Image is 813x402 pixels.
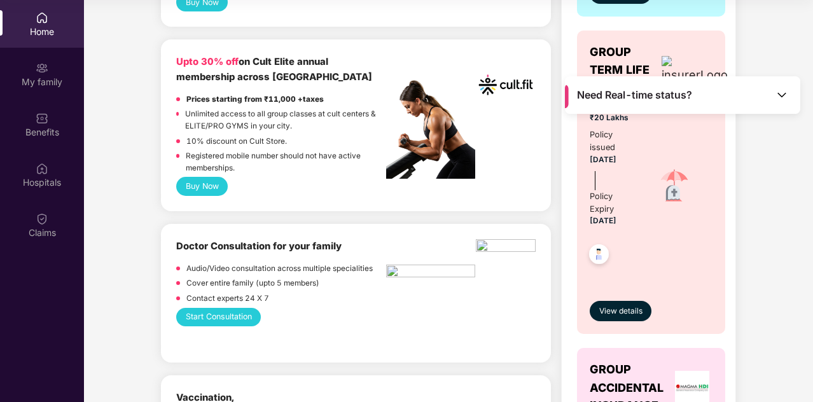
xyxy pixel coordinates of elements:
[36,162,48,175] img: svg+xml;base64,PHN2ZyBpZD0iSG9zcGl0YWxzIiB4bWxucz0iaHR0cDovL3d3dy53My5vcmcvMjAwMC9zdmciIHdpZHRoPS...
[590,301,651,321] button: View details
[590,155,616,164] span: [DATE]
[386,80,475,179] img: pc2.png
[176,56,239,67] b: Upto 30% off
[176,56,372,82] b: on Cult Elite annual membership across [GEOGRAPHIC_DATA]
[36,112,48,125] img: svg+xml;base64,PHN2ZyBpZD0iQmVuZWZpdHMiIHhtbG5zPSJodHRwOi8vd3d3LnczLm9yZy8yMDAwL3N2ZyIgd2lkdGg9Ij...
[36,11,48,24] img: svg+xml;base64,PHN2ZyBpZD0iSG9tZSIgeG1sbnM9Imh0dHA6Ly93d3cudzMub3JnLzIwMDAvc3ZnIiB3aWR0aD0iMjAiIG...
[590,216,616,225] span: [DATE]
[176,240,342,252] b: Doctor Consultation for your family
[186,135,287,148] p: 10% discount on Cult Store.
[590,128,636,154] div: Policy issued
[36,212,48,225] img: svg+xml;base64,PHN2ZyBpZD0iQ2xhaW0iIHhtbG5zPSJodHRwOi8vd3d3LnczLm9yZy8yMDAwL3N2ZyIgd2lkdGg9IjIwIi...
[36,62,48,74] img: svg+xml;base64,PHN2ZyB3aWR0aD0iMjAiIGhlaWdodD0iMjAiIHZpZXdCb3g9IjAgMCAyMCAyMCIgZmlsbD0ibm9uZSIgeG...
[176,177,228,195] button: Buy Now
[599,305,643,317] span: View details
[577,88,692,102] span: Need Real-time status?
[662,56,728,84] img: insurerLogo
[186,277,319,289] p: Cover entire family (upto 5 members)
[476,239,536,256] img: physica%20-%20Edited.png
[185,108,386,132] p: Unlimited access to all group classes at cult centers & ELITE/PRO GYMS in your city.
[186,95,324,104] strong: Prices starting from ₹11,000 +taxes
[652,164,697,209] img: icon
[176,308,261,326] button: Start Consultation
[590,190,636,216] div: Policy Expiry
[186,150,386,174] p: Registered mobile number should not have active memberships.
[590,112,636,124] span: ₹20 Lakhs
[476,55,536,114] img: cult.png
[590,43,658,97] span: GROUP TERM LIFE INSURANCE
[386,265,475,281] img: pngtree-physiotherapy-physiotherapist-rehab-disability-stretching-png-image_6063262.png
[583,240,615,272] img: svg+xml;base64,PHN2ZyB4bWxucz0iaHR0cDovL3d3dy53My5vcmcvMjAwMC9zdmciIHdpZHRoPSI0OC45NDMiIGhlaWdodD...
[186,293,269,305] p: Contact experts 24 X 7
[186,263,373,275] p: Audio/Video consultation across multiple specialities
[775,88,788,101] img: Toggle Icon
